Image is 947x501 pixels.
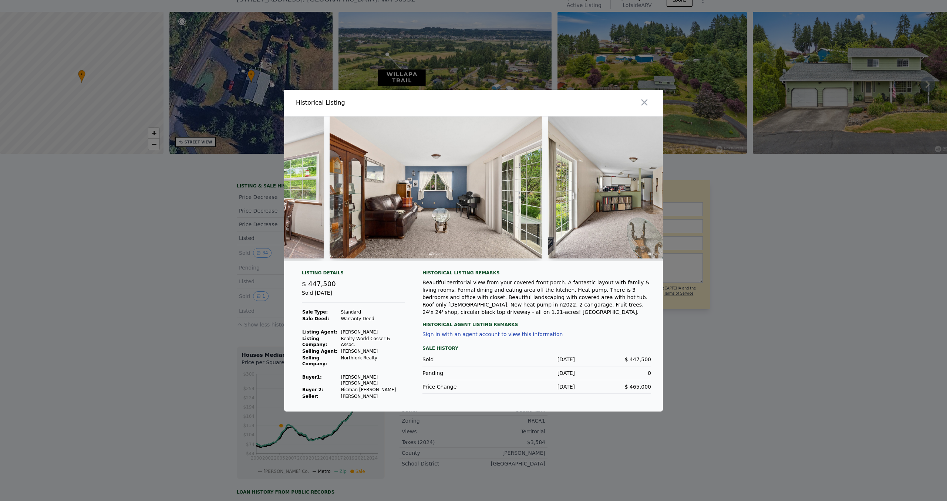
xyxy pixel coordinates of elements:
div: Sale History [422,344,651,353]
strong: Seller : [302,394,319,399]
td: Realty World Cosser & Assoc. [340,335,405,348]
div: Price Change [422,383,499,390]
td: Warranty Deed [340,315,405,322]
div: Sold [422,356,499,363]
div: Sold [DATE] [302,289,405,303]
strong: Buyer 1 : [302,375,322,380]
button: Sign in with an agent account to view this information [422,331,563,337]
td: [PERSON_NAME] [340,329,405,335]
div: Historical Listing remarks [422,270,651,276]
strong: Sale Deed: [302,316,329,321]
div: [DATE] [499,383,575,390]
img: Property Img [548,116,761,258]
td: Nicman [PERSON_NAME] [340,386,405,393]
strong: Listing Agent: [302,329,337,335]
strong: Selling Agent: [302,349,338,354]
div: [DATE] [499,356,575,363]
td: [PERSON_NAME] [PERSON_NAME] [340,374,405,386]
div: [DATE] [499,369,575,377]
span: $ 447,500 [625,356,651,362]
strong: Sale Type: [302,309,328,315]
div: Beautiful territorial view from your covered front porch. A fantastic layout with family & living... [422,279,651,316]
div: Historical Listing [296,98,471,107]
div: Historical Agent Listing Remarks [422,316,651,328]
strong: Listing Company: [302,336,327,347]
div: 0 [575,369,651,377]
td: [PERSON_NAME] [340,393,405,400]
td: Northfork Realty [340,355,405,367]
div: Listing Details [302,270,405,279]
span: $ 465,000 [625,384,651,390]
strong: Selling Company: [302,355,327,366]
div: Pending [422,369,499,377]
img: Property Img [330,116,542,258]
td: Standard [340,309,405,315]
span: $ 447,500 [302,280,336,288]
strong: Buyer 2: [302,387,323,392]
td: [PERSON_NAME] [340,348,405,355]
